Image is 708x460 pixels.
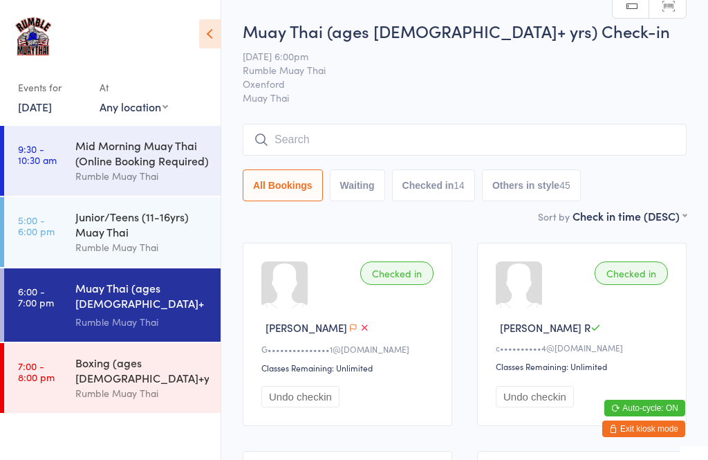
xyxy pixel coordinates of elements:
[392,169,475,201] button: Checked in14
[75,314,209,330] div: Rumble Muay Thai
[18,99,52,114] a: [DATE]
[595,261,668,285] div: Checked in
[4,268,221,342] a: 6:00 -7:00 pmMuay Thai (ages [DEMOGRAPHIC_DATA]+ yrs)Rumble Muay Thai
[18,143,57,165] time: 9:30 - 10:30 am
[18,360,55,383] time: 7:00 - 8:00 pm
[243,169,323,201] button: All Bookings
[243,91,687,104] span: Muay Thai
[500,320,590,335] span: [PERSON_NAME] R
[572,208,687,223] div: Check in time (DESC)
[360,261,434,285] div: Checked in
[75,138,209,168] div: Mid Morning Muay Thai (Online Booking Required)
[4,126,221,196] a: 9:30 -10:30 amMid Morning Muay Thai (Online Booking Required)Rumble Muay Thai
[243,124,687,156] input: Search
[75,209,209,239] div: Junior/Teens (11-16yrs) Muay Thai
[100,99,168,114] div: Any location
[243,49,665,63] span: [DATE] 6:00pm
[496,386,574,407] button: Undo checkin
[18,286,54,308] time: 6:00 - 7:00 pm
[75,239,209,255] div: Rumble Muay Thai
[4,197,221,267] a: 5:00 -6:00 pmJunior/Teens (11-16yrs) Muay ThaiRumble Muay Thai
[14,10,53,62] img: Rumble Muay Thai
[265,320,347,335] span: [PERSON_NAME]
[100,76,168,99] div: At
[559,180,570,191] div: 45
[261,386,339,407] button: Undo checkin
[243,63,665,77] span: Rumble Muay Thai
[75,280,209,314] div: Muay Thai (ages [DEMOGRAPHIC_DATA]+ yrs)
[604,400,685,416] button: Auto-cycle: ON
[18,76,86,99] div: Events for
[243,77,665,91] span: Oxenford
[602,421,685,437] button: Exit kiosk mode
[261,362,438,374] div: Classes Remaining: Unlimited
[75,385,209,401] div: Rumble Muay Thai
[454,180,465,191] div: 14
[4,343,221,413] a: 7:00 -8:00 pmBoxing (ages [DEMOGRAPHIC_DATA]+yrs)Rumble Muay Thai
[18,214,55,237] time: 5:00 - 6:00 pm
[243,19,687,42] h2: Muay Thai (ages [DEMOGRAPHIC_DATA]+ yrs) Check-in
[538,210,570,223] label: Sort by
[330,169,385,201] button: Waiting
[496,360,672,372] div: Classes Remaining: Unlimited
[261,343,438,355] div: G•••••••••••••••1@[DOMAIN_NAME]
[482,169,581,201] button: Others in style45
[496,342,672,353] div: c••••••••••4@[DOMAIN_NAME]
[75,355,209,385] div: Boxing (ages [DEMOGRAPHIC_DATA]+yrs)
[75,168,209,184] div: Rumble Muay Thai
